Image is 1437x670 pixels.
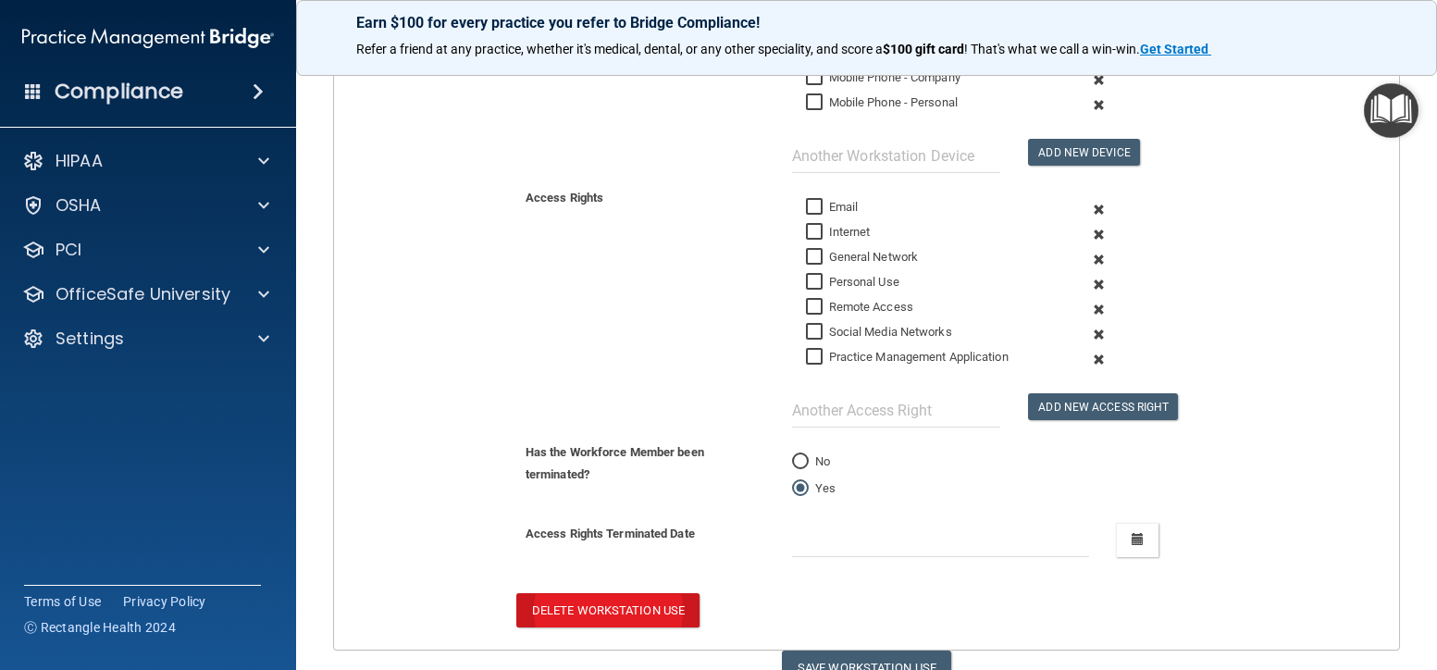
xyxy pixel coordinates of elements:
[526,445,704,481] b: Has the Workforce Member been terminated?
[356,14,1377,31] p: Earn $100 for every practice you refer to Bridge Compliance!
[56,239,81,261] p: PCI
[526,527,695,540] b: Access Rights Terminated Date
[1028,393,1178,420] button: Add New Access Right
[22,283,269,305] a: OfficeSafe University
[806,221,871,243] label: Internet
[806,321,952,343] label: Social Media Networks
[1028,139,1139,166] button: Add New Device
[56,150,103,172] p: HIPAA
[806,246,919,268] label: General Network
[1140,42,1211,56] a: Get Started
[806,92,958,114] label: Mobile Phone - Personal
[806,350,827,365] input: Practice Management Application
[22,239,269,261] a: PCI
[792,455,809,469] input: No
[792,482,809,496] input: Yes
[806,70,827,85] input: Mobile Phone - Company
[806,95,827,110] input: Mobile Phone - Personal
[22,19,274,56] img: PMB logo
[56,328,124,350] p: Settings
[22,194,269,217] a: OSHA
[56,194,102,217] p: OSHA
[792,451,830,473] label: No
[806,296,913,318] label: Remote Access
[806,346,1009,368] label: Practice Management Application
[792,139,1001,173] input: Another Workstation Device
[806,300,827,315] input: Remote Access
[964,42,1140,56] span: ! That's what we call a win-win.
[526,191,603,205] b: Access Rights
[883,42,964,56] strong: $100 gift card
[24,592,101,611] a: Terms of Use
[792,478,836,500] label: Yes
[806,271,899,293] label: Personal Use
[55,79,183,105] h4: Compliance
[806,275,827,290] input: Personal Use
[22,328,269,350] a: Settings
[806,67,960,89] label: Mobile Phone - Company
[806,325,827,340] input: Social Media Networks
[1140,42,1208,56] strong: Get Started
[516,593,700,627] button: Delete Workstation Use
[123,592,206,611] a: Privacy Policy
[1364,83,1418,138] button: Open Resource Center
[806,225,827,240] input: Internet
[806,200,827,215] input: Email
[806,196,859,218] label: Email
[806,250,827,265] input: General Network
[24,618,176,637] span: Ⓒ Rectangle Health 2024
[356,42,883,56] span: Refer a friend at any practice, whether it's medical, dental, or any other speciality, and score a
[792,393,1001,428] input: Another Access Right
[56,283,230,305] p: OfficeSafe University
[22,150,269,172] a: HIPAA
